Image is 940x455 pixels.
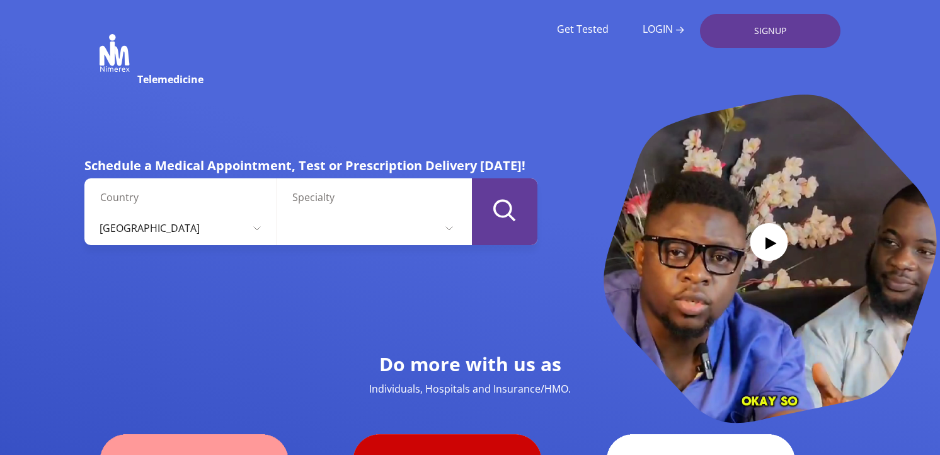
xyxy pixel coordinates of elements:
h2: Do more with us as [312,352,628,376]
p: Individuals, Hospitals and Insurance/HMO. [312,381,628,396]
label: Specialty [292,190,462,205]
a: Get Tested [557,23,609,35]
h5: Schedule a Medical Appointment, Test or Prescription Delivery [DATE]! [84,158,537,173]
a: LOGIN [643,23,684,35]
img: Nimerex [100,34,130,72]
label: Country [100,190,270,205]
a: SIGNUP [700,14,840,48]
